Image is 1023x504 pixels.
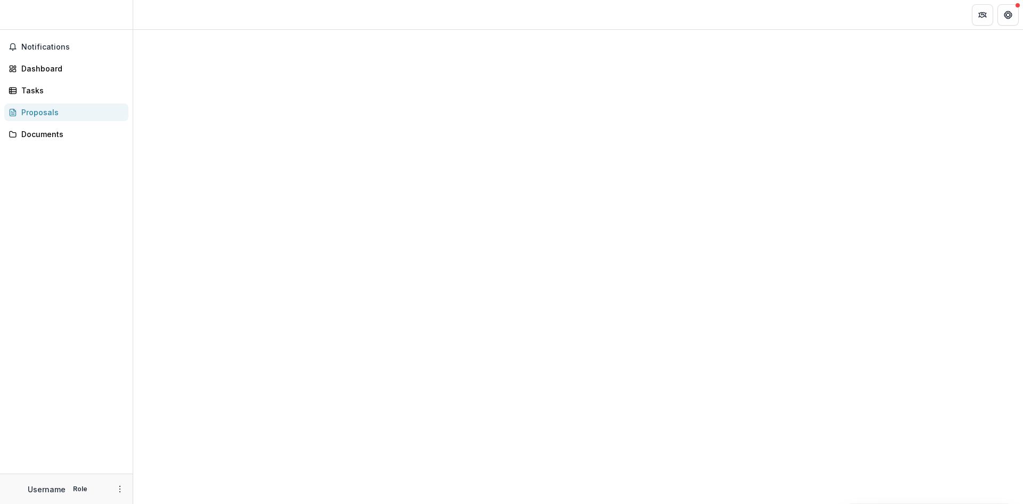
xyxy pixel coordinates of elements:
div: Documents [21,129,120,140]
a: Dashboard [4,60,128,77]
a: Documents [4,125,128,143]
a: Tasks [4,82,128,99]
div: Tasks [21,85,120,96]
button: Partners [972,4,993,26]
p: Role [70,484,91,494]
span: Notifications [21,43,124,52]
div: Proposals [21,107,120,118]
p: Username [28,484,66,495]
button: More [113,483,126,495]
a: Proposals [4,103,128,121]
button: Notifications [4,38,128,55]
div: Dashboard [21,63,120,74]
button: Get Help [997,4,1019,26]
